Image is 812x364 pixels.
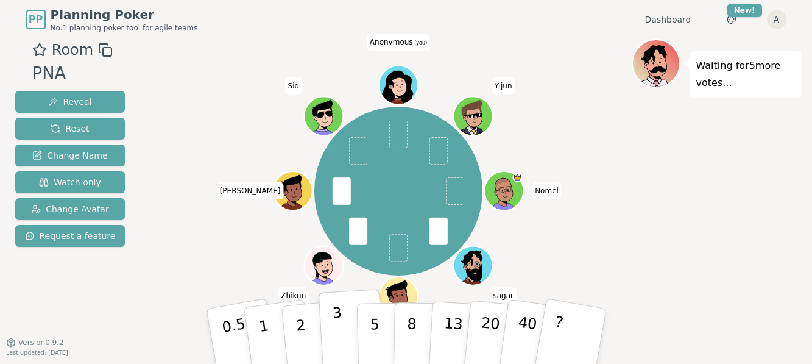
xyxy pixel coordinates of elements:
[413,41,428,46] span: (you)
[52,39,93,61] span: Room
[367,34,430,51] span: Click to change your name
[6,349,68,356] span: Last updated: [DATE]
[32,61,113,86] div: PNA
[29,12,43,27] span: PP
[380,67,417,104] button: Click to change your avatar
[32,149,107,162] span: Change Name
[15,118,125,140] button: Reset
[48,96,91,108] span: Reveal
[51,23,198,33] span: No.1 planning poker tool for agile teams
[32,39,47,61] button: Add as favourite
[696,57,796,91] p: Waiting for 5 more votes...
[15,91,125,113] button: Reveal
[25,230,116,242] span: Request a feature
[532,182,562,199] span: Click to change your name
[727,4,762,17] div: New!
[721,9,743,30] button: New!
[39,176,101,188] span: Watch only
[18,338,64,348] span: Version 0.9.2
[15,145,125,166] button: Change Name
[278,287,309,304] span: Click to change your name
[490,287,517,304] span: Click to change your name
[15,198,125,220] button: Change Avatar
[51,123,89,135] span: Reset
[767,10,786,29] button: A
[15,225,125,247] button: Request a feature
[26,6,198,33] a: PPPlanning PokerNo.1 planning poker tool for agile teams
[217,182,284,199] span: Click to change your name
[31,203,109,215] span: Change Avatar
[645,13,691,26] a: Dashboard
[6,338,64,348] button: Version0.9.2
[285,77,303,95] span: Click to change your name
[512,173,522,182] span: Nomel is the host
[15,171,125,193] button: Watch only
[51,6,198,23] span: Planning Poker
[492,77,515,95] span: Click to change your name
